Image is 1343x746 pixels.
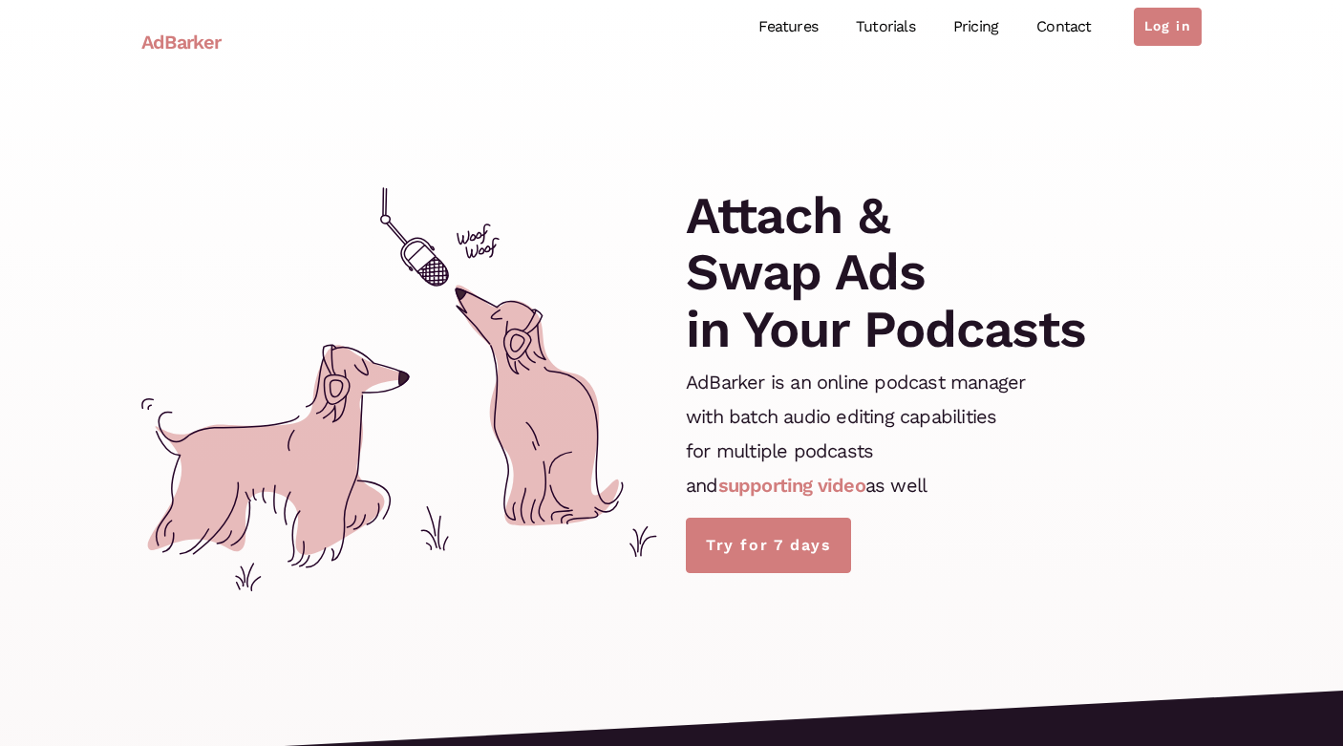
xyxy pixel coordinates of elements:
[686,365,1025,502] p: AdBarker is an online podcast manager with batch audio editing capabilities for multiple podcasts...
[718,474,865,497] a: supporting video
[686,518,851,573] a: Try for 7 days
[686,187,1086,357] h1: Attach & Swap Ads in Your Podcasts
[1134,8,1202,46] a: Log in
[141,20,222,64] a: AdBarker
[141,187,657,591] img: cover.svg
